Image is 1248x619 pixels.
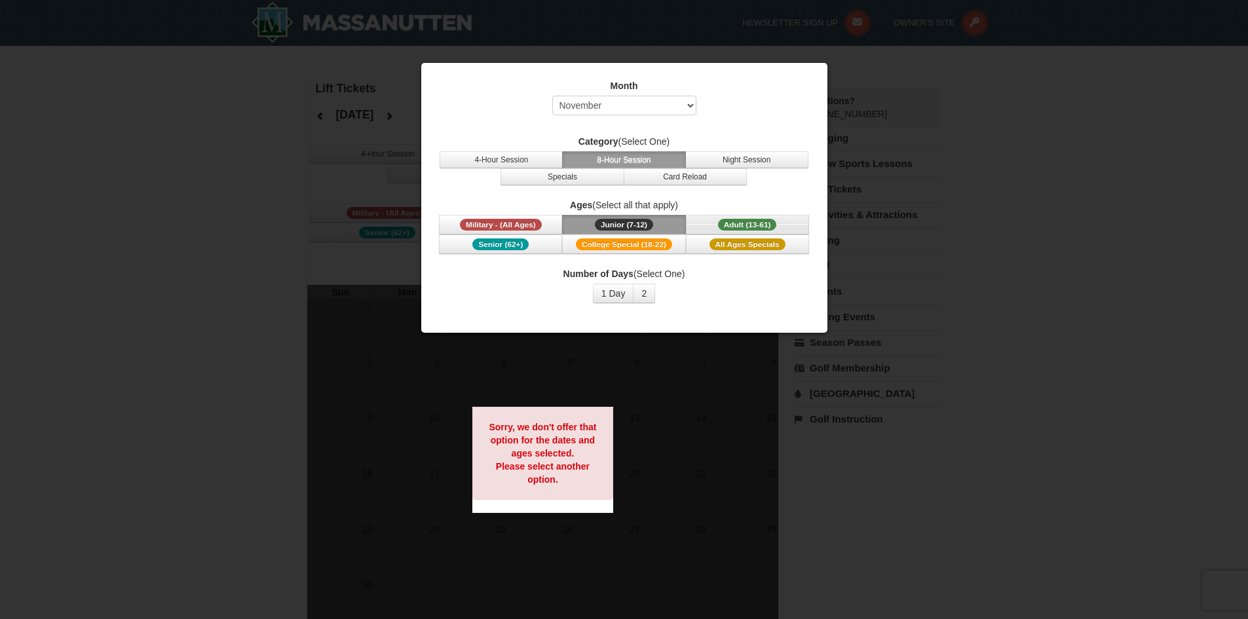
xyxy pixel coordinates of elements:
[438,198,811,212] label: (Select all that apply)
[501,168,624,185] button: Specials
[489,422,596,485] strong: Sorry, we don't offer that option for the dates and ages selected. Please select another option.
[686,215,809,234] button: Adult (13-61)
[439,234,562,254] button: Senior (62+)
[562,215,685,234] button: Junior (7-12)
[576,238,672,250] span: College Special (18-22)
[709,238,785,250] span: All Ages Specials
[460,219,542,231] span: Military - (All Ages)
[611,81,638,91] strong: Month
[562,234,685,254] button: College Special (18-22)
[633,284,655,303] button: 2
[440,151,563,168] button: 4-Hour Session
[685,151,808,168] button: Night Session
[472,238,529,250] span: Senior (62+)
[718,219,777,231] span: Adult (13-61)
[593,284,634,303] button: 1 Day
[439,215,562,234] button: Military - (All Ages)
[624,168,747,185] button: Card Reload
[562,151,685,168] button: 8-Hour Session
[563,269,633,279] strong: Number of Days
[438,135,811,148] label: (Select One)
[578,136,618,147] strong: Category
[595,219,653,231] span: Junior (7-12)
[686,234,809,254] button: All Ages Specials
[570,200,592,210] strong: Ages
[438,267,811,280] label: (Select One)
